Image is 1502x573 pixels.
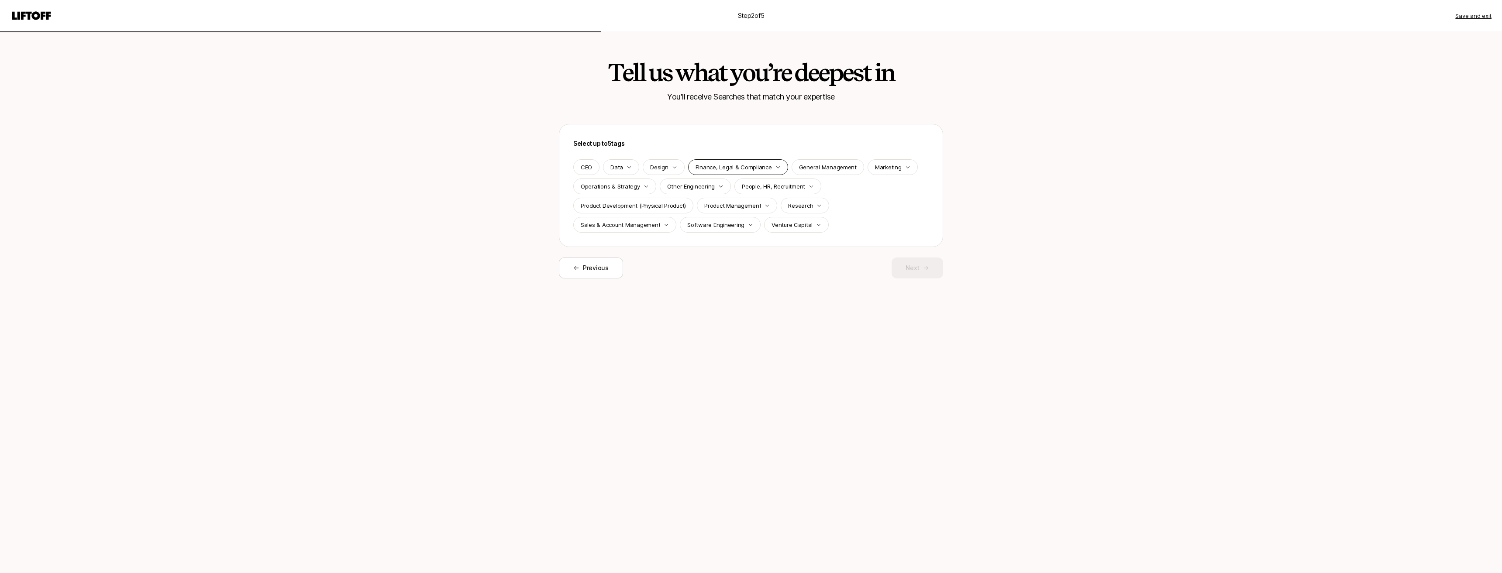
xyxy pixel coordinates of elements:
p: Operations & Strategy [581,182,640,191]
p: Select up to 5 tags [573,138,929,149]
button: Software Engineering [680,217,761,233]
p: Other Engineering [667,182,715,191]
p: Venture Capital [772,220,813,229]
button: Sales & Account Management [573,217,676,233]
button: Design [643,159,684,175]
button: Save and exit [1455,11,1492,20]
button: Venture Capital [764,217,829,233]
button: Finance, Legal & Compliance [688,159,788,175]
p: Research [788,201,813,210]
button: Marketing [868,159,918,175]
button: People, HR, Recruitment [734,178,821,194]
span: Previous [583,263,609,273]
p: Sales & Account Management [581,220,660,229]
button: Research [781,198,829,213]
p: Marketing [875,163,902,172]
p: Product Development (Physical Product) [581,201,686,210]
p: CEO [581,163,592,172]
p: People, HR, Recruitment [742,182,805,191]
p: General Management [799,163,857,172]
h2: Tell us what you’re deepest in [608,59,894,86]
p: Product Management [704,201,761,210]
button: Previous [559,257,623,278]
button: Other Engineering [660,178,731,194]
p: Design [650,163,668,172]
p: Data [610,163,623,172]
p: Finance, Legal & Compliance [696,163,772,172]
button: Data [603,159,639,175]
p: Software Engineering [687,220,744,229]
p: You'll receive Searches that match your expertise [667,91,835,103]
button: Operations & Strategy [573,178,656,194]
button: Product Management [697,198,777,213]
p: Step 2 of 5 [738,10,765,21]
